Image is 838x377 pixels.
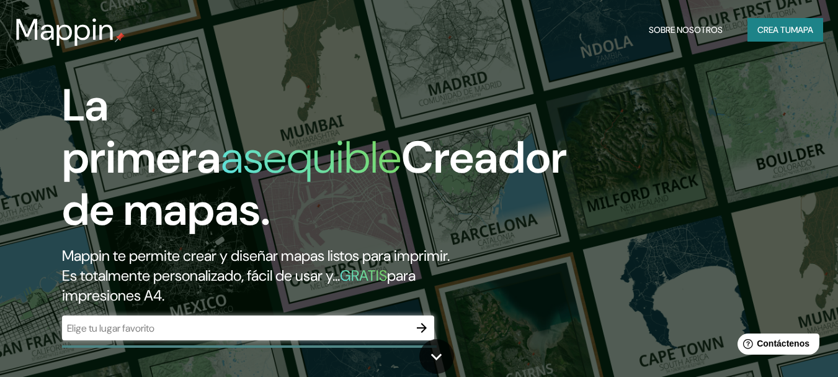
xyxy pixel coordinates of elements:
iframe: Lanzador de widgets de ayuda [728,329,824,363]
font: Es totalmente personalizado, fácil de usar y... [62,266,340,285]
font: Crea tu [757,24,791,35]
input: Elige tu lugar favorito [62,321,409,335]
button: Crea tumapa [747,18,823,42]
font: Mappin [15,10,115,49]
font: Mappin te permite crear y diseñar mapas listos para imprimir. [62,246,450,265]
img: pin de mapeo [115,32,125,42]
font: GRATIS [340,266,387,285]
font: Sobre nosotros [649,24,723,35]
font: asequible [221,129,401,186]
font: Creador de mapas. [62,129,567,238]
font: La primera [62,76,221,186]
button: Sobre nosotros [644,18,728,42]
font: para impresiones A4. [62,266,416,305]
font: mapa [791,24,813,35]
